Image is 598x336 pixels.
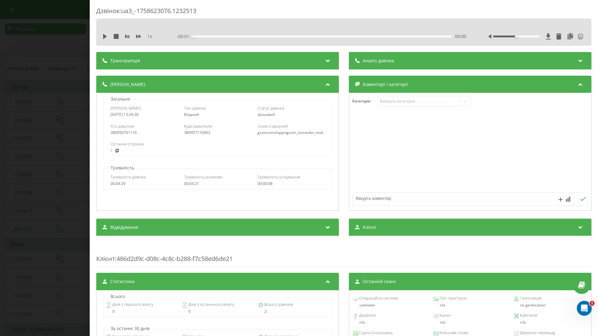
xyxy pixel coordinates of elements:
[434,320,507,324] div: n/a
[363,58,394,64] span: Аналіз дзвінка
[96,242,591,267] div: : 486d2d9c-d08c-4c8c-b288-f7c58ed6de21
[110,278,135,285] span: Статистика
[111,149,112,153] a: /
[111,112,178,117] div: [DATE] 13:24:36
[439,295,467,301] span: Тип пристрою
[514,303,587,307] div: no geolocation
[109,325,151,332] p: За останні 30 днів
[258,112,275,117] span: Цільовий
[184,105,206,111] span: Тип дзвінка
[111,105,141,111] span: [PERSON_NAME]
[258,174,300,180] span: Тривалість очікування
[353,303,426,307] div: unknown
[590,301,595,306] span: 1
[109,293,126,300] p: Всього
[111,123,134,129] span: Хто дзвонив
[111,174,146,180] span: Тривалість дзвінка
[363,278,396,285] span: Останній сеанс
[111,130,178,135] div: 380950741116
[110,58,140,64] span: Транскрипція
[111,182,178,186] div: 00:04:29
[182,309,253,314] div: 0
[147,33,152,40] span: 1 x
[191,35,194,38] div: Accessibility label
[96,254,115,263] span: Клієнт
[111,301,153,308] span: Днів з першого візиту
[111,141,144,147] span: Остання сторінка
[187,301,234,308] span: Днів з останнього візиту
[515,35,517,38] div: Accessibility label
[184,174,222,180] span: Тривалість розмови
[439,312,451,319] span: Канал
[358,295,398,301] span: Операційна система
[434,303,507,307] div: n/a
[184,130,251,135] div: 380957116903
[177,33,192,40] span: - 00:01
[358,312,376,319] span: Джерело
[258,105,284,111] span: Статус дзвінка
[577,301,592,316] iframe: Intercom live chat
[514,320,587,324] div: n/a
[109,165,136,171] p: Тривалість
[263,301,293,308] span: Всього дзвінків
[519,312,537,319] span: Кампанія
[110,81,145,88] span: [PERSON_NAME]
[109,96,132,102] p: Загальне
[519,330,555,336] span: Джерело переходу
[184,123,212,129] span: Куди дзвонили
[358,330,393,336] span: Група оголошень
[184,112,199,117] span: Вхідний
[352,99,377,103] h4: Категорія :
[353,320,426,324] div: n/a
[96,7,591,19] div: Дзвінок : ua3_-1758623076.1232513
[380,99,458,104] div: Виберіть категорію
[184,182,251,186] div: 00:04:21
[363,81,408,88] span: Коментарі і категорії
[363,224,377,230] span: Клієнт
[106,309,177,314] div: 0
[258,130,325,135] div: graincomshippingcom_lizavenko_mob
[455,33,466,40] span: 00:00
[258,182,325,186] div: 00:00:08
[439,330,468,336] span: Ключове слово
[519,295,542,301] span: Геопозиція
[258,123,288,129] span: З ким з'єднаний
[110,224,138,230] span: Відвідування
[258,309,329,314] div: 2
